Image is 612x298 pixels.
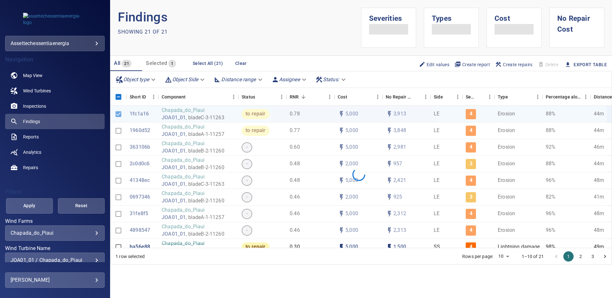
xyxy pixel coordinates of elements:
div: Status [238,88,286,106]
button: page 1 [563,251,574,262]
span: Analytics [23,149,41,155]
a: repairs noActive [5,160,105,175]
span: Map View [23,72,43,79]
div: assettechessentiaenergia [5,36,105,51]
p: Findings [118,8,361,27]
a: windturbines noActive [5,83,105,98]
span: to repair [242,243,269,251]
div: Object Side [162,74,209,85]
button: Menu [581,92,591,102]
button: Go to next page [600,251,610,262]
a: reports noActive [5,129,105,145]
div: Severity [466,88,476,106]
p: 0.30 [290,243,300,251]
a: JOA01_01 [162,247,186,255]
label: Wind Farms [5,219,105,224]
p: 4 [470,243,472,251]
div: Wind Farms [5,225,105,241]
a: inspections noActive [5,98,105,114]
p: 5,000 [345,243,358,251]
div: Distance range [211,74,266,85]
button: Menu [421,92,431,102]
h1: No Repair Cost [557,8,596,35]
span: Findings [23,118,40,125]
button: Export Table [561,59,612,71]
p: SS [434,243,440,251]
div: Wind Turbine Name [5,253,105,268]
button: Menu [533,92,543,102]
div: Component [158,88,238,106]
div: assettechessentiaenergia [11,38,99,49]
nav: pagination navigation [550,251,611,262]
button: Sort [186,92,195,101]
em: Assignee [279,76,300,82]
label: Wind Turbine Name [5,246,105,251]
div: 10 [496,252,511,261]
button: Sort [412,92,421,101]
span: Apply [14,202,45,210]
span: 1 [168,60,176,67]
div: No Repair Cost [382,88,431,106]
p: Lightning damage [498,243,540,251]
span: Reports [23,134,39,140]
span: Wind Turbines [23,88,51,94]
a: map noActive [5,68,105,83]
em: Object type [123,76,149,82]
h1: Severities [369,8,408,24]
button: Sort [347,92,356,101]
button: Create report [452,59,493,70]
div: Percentage along [546,88,581,106]
button: Menu [453,92,463,102]
div: Component [162,88,186,106]
div: Cost [334,88,382,106]
h1: Cost [495,8,534,24]
em: Status : [323,76,339,82]
button: Menu [373,92,382,102]
button: Sort [299,92,308,101]
img: assettechessentiaenergia-logo [23,13,87,26]
div: Side [431,88,463,106]
div: Projected additional costs incurred by waiting 1 year to repair. This is a function of possible i... [386,88,412,106]
div: Percentage along [543,88,591,106]
span: Reset [66,202,97,210]
button: Create repairs [493,59,535,70]
button: Edit values [416,59,452,70]
div: Repair Now Ratio: The ratio of the additional incurred cost of repair in 1 year and the cost of r... [290,88,299,106]
button: Select All (21) [190,58,226,69]
h1: Types [432,8,471,24]
a: analytics noActive [5,145,105,160]
p: 98% [546,243,555,251]
button: Apply [6,198,53,214]
button: Sort [476,92,485,101]
span: 21 [122,60,132,67]
div: Object type [113,74,159,85]
a: Export Table [574,61,607,69]
svg: Auto impact [386,243,393,251]
p: Chapada_do_Piaui [162,240,224,247]
div: Type [498,88,508,106]
button: Menu [229,92,238,102]
span: Selected [146,60,167,66]
button: Clear [231,58,251,69]
h4: Filters [5,189,105,195]
div: Short ID [126,88,158,106]
p: Showing 21 of 21 [118,28,168,36]
h4: Navigation [5,56,105,63]
div: RNR [286,88,334,106]
div: JOA01_01 / Chapada_do_Piaui [11,257,99,263]
em: Object Side [172,76,198,82]
svg: Auto cost [338,243,345,251]
button: Menu [485,92,495,102]
span: Repairs [23,164,38,171]
a: ba56e88 [130,243,150,251]
span: Create repairs [495,61,533,68]
button: Reset [58,198,105,214]
span: Edit values [419,61,449,68]
div: [PERSON_NAME] [11,275,99,285]
div: Status [242,88,255,106]
div: 1 row selected [116,253,145,260]
button: Sort [255,92,264,101]
p: 1,500 [393,243,406,251]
